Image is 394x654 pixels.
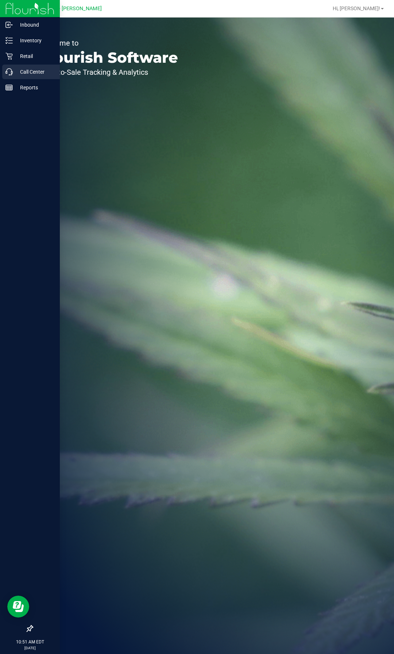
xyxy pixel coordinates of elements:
p: [DATE] [3,645,57,651]
p: Flourish Software [39,50,178,65]
p: Welcome to [39,39,178,47]
inline-svg: Retail [5,53,13,60]
inline-svg: Inventory [5,37,13,44]
p: Inventory [13,36,57,45]
inline-svg: Reports [5,84,13,91]
p: 10:51 AM EDT [3,639,57,645]
p: Seed-to-Sale Tracking & Analytics [39,69,178,76]
inline-svg: Call Center [5,68,13,76]
iframe: Resource center [7,596,29,618]
p: Call Center [13,67,57,76]
p: Inbound [13,20,57,29]
span: GA1 - [PERSON_NAME] [47,5,102,12]
inline-svg: Inbound [5,21,13,28]
p: Reports [13,83,57,92]
span: Hi, [PERSON_NAME]! [333,5,380,11]
p: Retail [13,52,57,61]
